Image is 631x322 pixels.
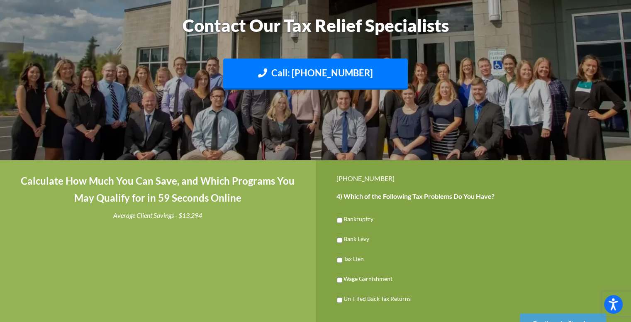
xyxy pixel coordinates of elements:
[344,234,369,243] label: Bank Levy
[113,211,202,219] i: Average Client Savings - $13,294
[344,215,373,223] label: Bankruptcy
[336,192,495,201] label: 4) Which of the Following Tax Problems Do You Have?
[21,173,295,207] h4: Calculate How Much You Can Save, and Which Programs You May Qualify for in 59 Seconds Online
[223,59,408,90] a: Call: [PHONE_NUMBER]
[85,13,546,38] h1: Contact Our Tax Relief Specialists
[344,254,364,263] label: Tax Lien
[344,274,392,283] label: Wage Garnishment
[336,173,611,184] div: [PHONE_NUMBER]
[344,294,411,303] label: Un-Filed Back Tax Returns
